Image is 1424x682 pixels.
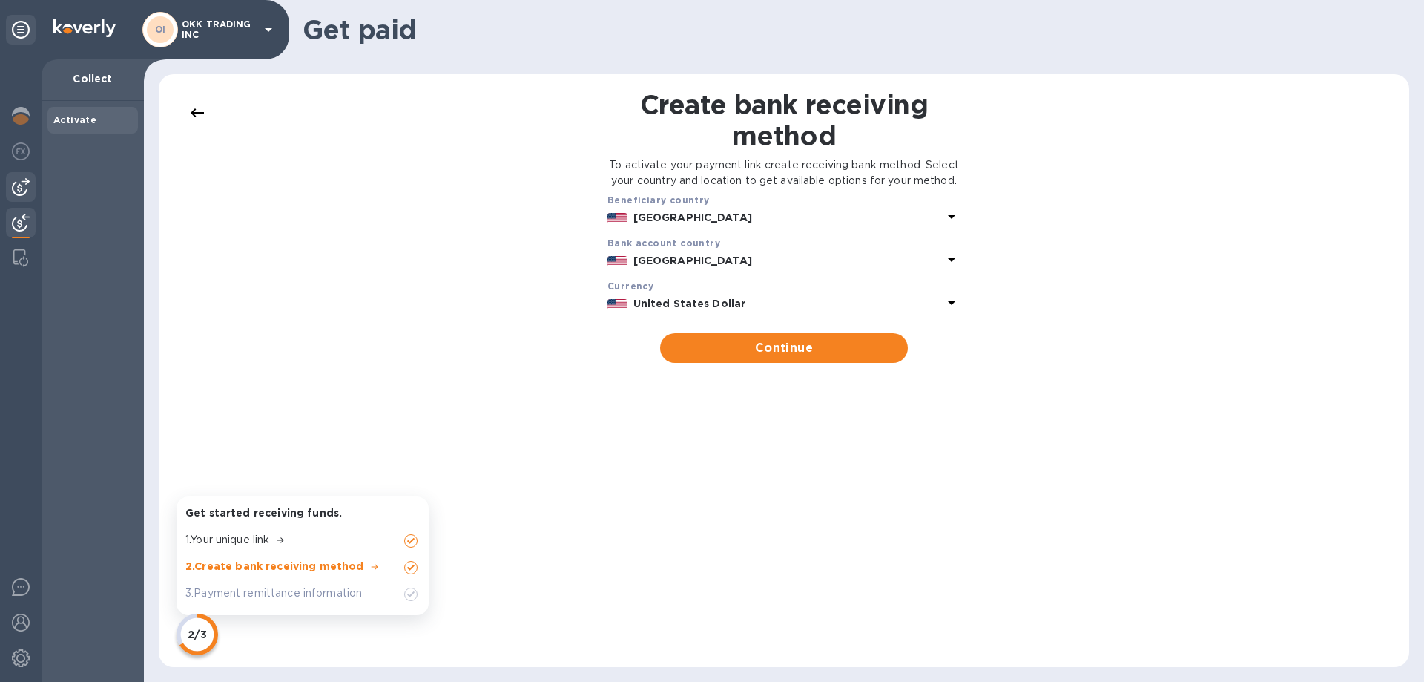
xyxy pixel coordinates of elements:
p: OKK TRADING INC [182,19,256,40]
p: Get started receiving funds. [185,505,420,520]
p: 2/3 [188,627,206,642]
b: OI [155,24,166,35]
div: Unpin categories [6,15,36,45]
h1: Create bank receiving method [608,89,960,151]
p: 1 . Your unique link [185,532,269,548]
img: Unchecked [402,559,420,577]
span: Continue [672,339,895,357]
img: USD [607,299,627,309]
p: To activate your payment link create receiving bank method. Select your country and location to g... [608,157,960,188]
b: Activate [53,114,96,125]
button: Continue [660,333,907,363]
b: Bank account cоuntry [607,237,720,249]
b: [GEOGRAPHIC_DATA] [633,212,752,223]
b: Beneficiary country [607,194,710,206]
img: US [607,256,627,266]
img: Unchecked [402,586,420,603]
b: Currency [607,281,653,292]
img: US [607,213,627,223]
p: Collect [53,71,132,86]
b: United States Dollar [633,298,746,309]
h1: Get paid [303,14,1400,45]
img: Logo [53,19,116,37]
img: Foreign exchange [12,142,30,160]
b: [GEOGRAPHIC_DATA] [633,255,752,266]
img: Unchecked [402,532,420,550]
p: 2 . Create bank receiving method [185,559,364,574]
p: 3 . Payment remittance information [185,586,362,601]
